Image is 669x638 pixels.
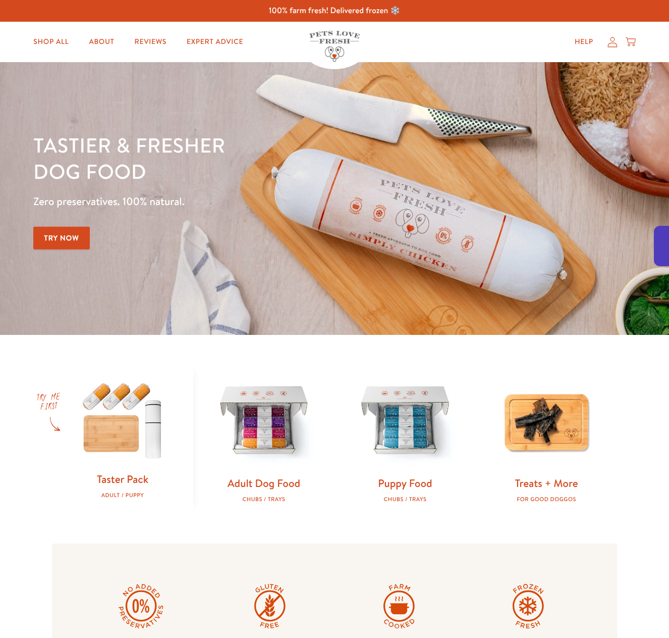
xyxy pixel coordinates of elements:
a: Puppy Food [378,476,432,490]
a: Taster Pack [97,472,148,486]
img: Pets Love Fresh [309,31,360,62]
a: Help [567,32,601,52]
div: For good doggos [492,496,601,503]
a: Try Now [33,227,90,250]
a: Shop All [25,32,77,52]
a: Adult Dog Food [228,476,300,490]
a: Reviews [127,32,175,52]
p: Zero preservatives. 100% natural. [33,192,435,211]
div: Chubs / Trays [351,496,460,503]
a: About [81,32,122,52]
h1: Tastier & fresher dog food [33,132,435,184]
div: Adult / Puppy [68,492,177,499]
div: Chubs / Trays [209,496,318,503]
a: Treats + More [515,476,578,490]
a: Expert Advice [179,32,251,52]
